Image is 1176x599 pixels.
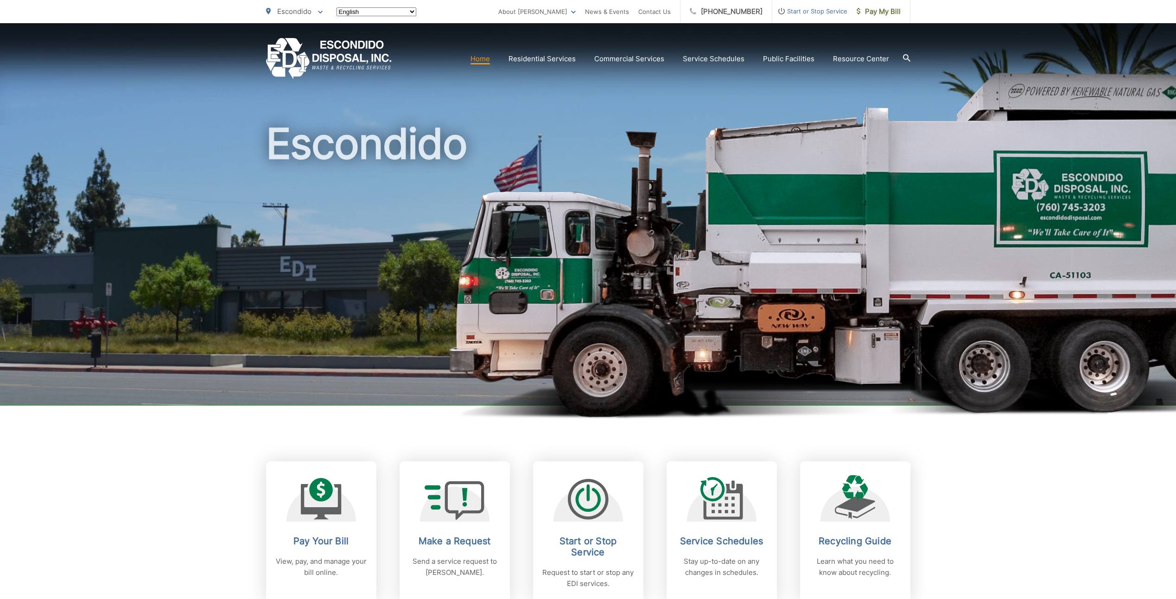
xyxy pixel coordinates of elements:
a: Residential Services [509,53,576,64]
p: View, pay, and manage your bill online. [275,556,367,578]
h2: Start or Stop Service [542,535,634,558]
span: Escondido [277,7,311,16]
p: Request to start or stop any EDI services. [542,567,634,589]
h1: Escondido [266,121,910,414]
a: Contact Us [638,6,671,17]
h2: Service Schedules [676,535,768,547]
p: Learn what you need to know about recycling. [809,556,901,578]
a: Commercial Services [594,53,664,64]
a: Resource Center [833,53,889,64]
p: Stay up-to-date on any changes in schedules. [676,556,768,578]
span: Pay My Bill [857,6,901,17]
a: News & Events [585,6,629,17]
h2: Pay Your Bill [275,535,367,547]
h2: Recycling Guide [809,535,901,547]
p: Send a service request to [PERSON_NAME]. [409,556,501,578]
a: Service Schedules [683,53,744,64]
a: About [PERSON_NAME] [498,6,576,17]
a: Public Facilities [763,53,814,64]
select: Select a language [337,7,416,16]
a: EDCD logo. Return to the homepage. [266,38,392,79]
a: Home [470,53,490,64]
h2: Make a Request [409,535,501,547]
